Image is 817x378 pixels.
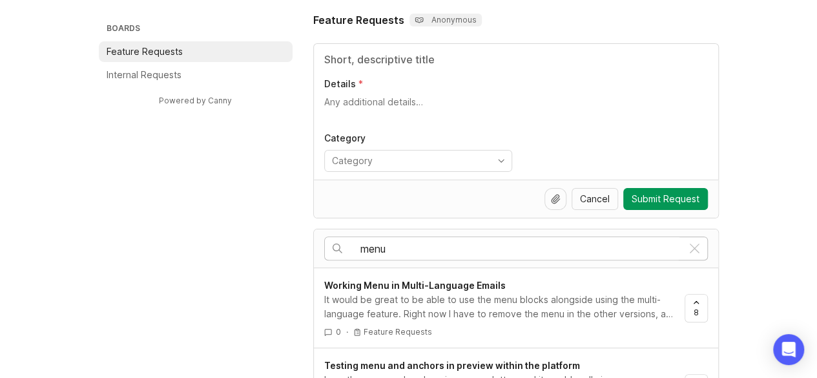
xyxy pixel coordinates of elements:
a: Powered by Canny [157,93,234,108]
span: Cancel [580,193,610,205]
p: Feature Requests [107,45,183,58]
div: Open Intercom Messenger [773,334,804,365]
span: Testing menu and anchors in preview within the platform [324,360,580,371]
h1: Feature Requests [313,12,404,28]
span: 0 [336,326,341,337]
p: Anonymous [415,15,477,25]
h3: Boards [104,21,293,39]
input: Title [324,52,708,67]
input: Category [332,154,490,168]
span: Submit Request [632,193,699,205]
a: Feature Requests [99,41,293,62]
p: Details [324,78,356,90]
span: Working Menu in Multi-Language Emails [324,280,506,291]
button: Submit Request [623,188,708,210]
textarea: Details [324,96,708,121]
p: Category [324,132,512,145]
a: Working Menu in Multi-Language EmailsIt would be great to be able to use the menu blocks alongsid... [324,278,685,337]
svg: toggle icon [491,156,512,166]
a: Internal Requests [99,65,293,85]
div: · [346,326,348,337]
button: Cancel [572,188,618,210]
input: Search… [360,242,682,256]
p: Feature Requests [364,327,432,337]
button: 8 [685,294,708,322]
p: Internal Requests [107,68,181,81]
span: 8 [694,307,699,318]
div: toggle menu [324,150,512,172]
div: It would be great to be able to use the menu blocks alongside using the multi-language feature. R... [324,293,674,321]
